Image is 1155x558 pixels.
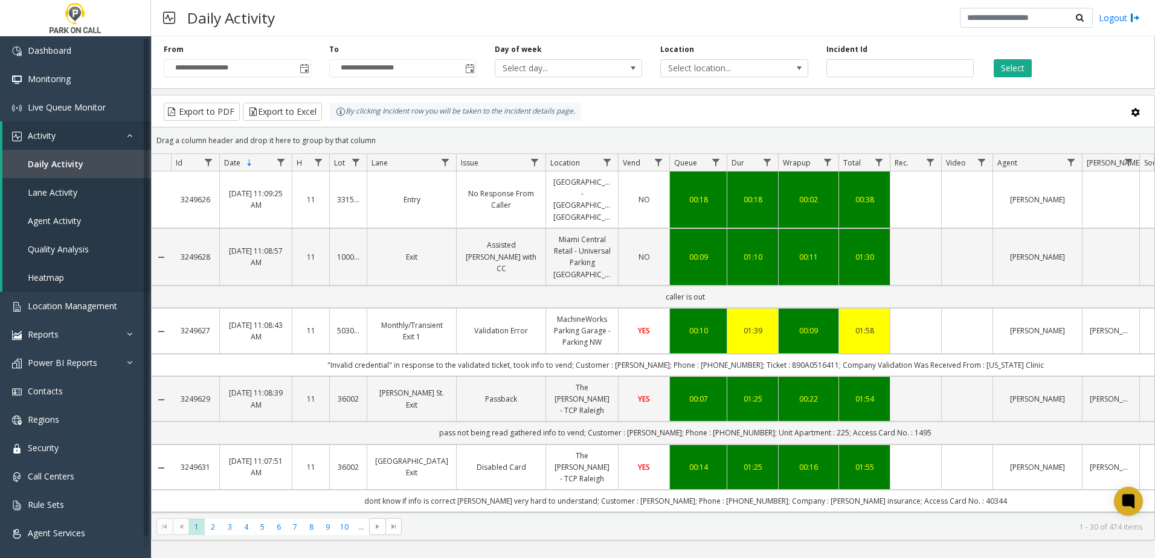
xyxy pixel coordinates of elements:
span: Page 10 [336,519,353,535]
label: From [164,44,184,55]
span: H [297,158,302,168]
a: Monthly/Transient Exit 1 [375,319,449,342]
a: MachineWorks Parking Garage - Parking NW [553,313,611,348]
a: 3249626 [178,194,212,205]
img: 'icon' [12,387,22,397]
a: [GEOGRAPHIC_DATA] Exit [375,455,449,478]
a: Collapse Details [152,395,171,405]
a: 01:25 [735,393,771,405]
div: 01:55 [846,461,883,473]
span: Page 4 [238,519,254,535]
div: 00:11 [786,251,831,263]
span: NO [639,252,650,262]
span: Contacts [28,385,63,397]
span: Call Centers [28,470,74,482]
img: 'icon' [12,359,22,368]
span: Regions [28,414,59,425]
span: Video [946,158,966,168]
a: [PERSON_NAME] St. Exit [375,387,449,410]
a: [GEOGRAPHIC_DATA] - [GEOGRAPHIC_DATA] [GEOGRAPHIC_DATA] [553,176,611,223]
span: Quality Analysis [28,243,89,255]
span: NO [639,194,650,205]
span: Select location... [661,60,778,77]
span: Heatmap [28,272,64,283]
span: Agent Services [28,527,85,539]
img: 'icon' [12,75,22,85]
span: YES [638,462,650,472]
div: 00:38 [846,194,883,205]
span: YES [638,394,650,404]
a: 00:09 [786,325,831,336]
a: 3249628 [178,251,212,263]
span: Sortable [245,158,254,168]
a: 503001 [337,325,359,336]
div: 01:58 [846,325,883,336]
a: Video Filter Menu [974,154,990,170]
a: [PERSON_NAME] [1090,461,1132,473]
a: Wrapup Filter Menu [820,154,836,170]
span: Security [28,442,59,454]
div: By clicking Incident row you will be taken to the incident details page. [330,103,581,121]
a: Id Filter Menu [201,154,217,170]
a: 01:10 [735,251,771,263]
a: Total Filter Menu [871,154,887,170]
label: Day of week [495,44,542,55]
a: Collapse Details [152,463,171,473]
a: Disabled Card [464,461,538,473]
a: [PERSON_NAME] [1090,325,1132,336]
a: Miami Central Retail - Universal Parking [GEOGRAPHIC_DATA] [553,234,611,280]
a: 3249631 [178,461,212,473]
span: Power BI Reports [28,357,97,368]
kendo-pager-info: 1 - 30 of 474 items [409,522,1142,532]
div: Drag a column header and drop it here to group by that column [152,130,1154,151]
a: 11 [300,194,322,205]
span: Monitoring [28,73,71,85]
a: 100051 [337,251,359,263]
span: Daily Activity [28,158,83,170]
a: 00:02 [786,194,831,205]
label: Location [660,44,694,55]
a: 00:09 [677,251,719,263]
a: NO [626,194,662,205]
span: Dashboard [28,45,71,56]
a: Logout [1099,11,1140,24]
a: H Filter Menu [310,154,327,170]
span: Live Queue Monitor [28,101,106,113]
img: 'icon' [12,415,22,425]
span: Reports [28,329,59,340]
a: 11 [300,325,322,336]
span: Activity [28,130,56,141]
a: Location Filter Menu [599,154,616,170]
div: 00:18 [735,194,771,205]
span: Go to the next page [373,522,382,531]
a: Lot Filter Menu [348,154,364,170]
span: Toggle popup [297,60,310,77]
a: Heatmap [2,263,151,292]
span: Page 5 [254,519,271,535]
h3: Daily Activity [181,3,281,33]
a: 00:18 [677,194,719,205]
img: 'icon' [12,529,22,539]
div: Data table [152,154,1154,513]
a: The [PERSON_NAME] - TCP Raleigh [553,382,611,417]
a: Dur Filter Menu [759,154,776,170]
a: 01:25 [735,461,771,473]
span: Id [176,158,182,168]
span: Rule Sets [28,499,64,510]
a: [DATE] 11:08:43 AM [227,319,285,342]
a: 36002 [337,461,359,473]
span: Dur [732,158,744,168]
span: Rec. [895,158,909,168]
a: 00:22 [786,393,831,405]
a: Quality Analysis [2,235,151,263]
a: [PERSON_NAME] [1000,461,1075,473]
span: Lane Activity [28,187,77,198]
span: Page 1 [188,519,205,535]
a: Parker Filter Menu [1121,154,1137,170]
a: Issue Filter Menu [527,154,543,170]
a: Lane Activity [2,178,151,207]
